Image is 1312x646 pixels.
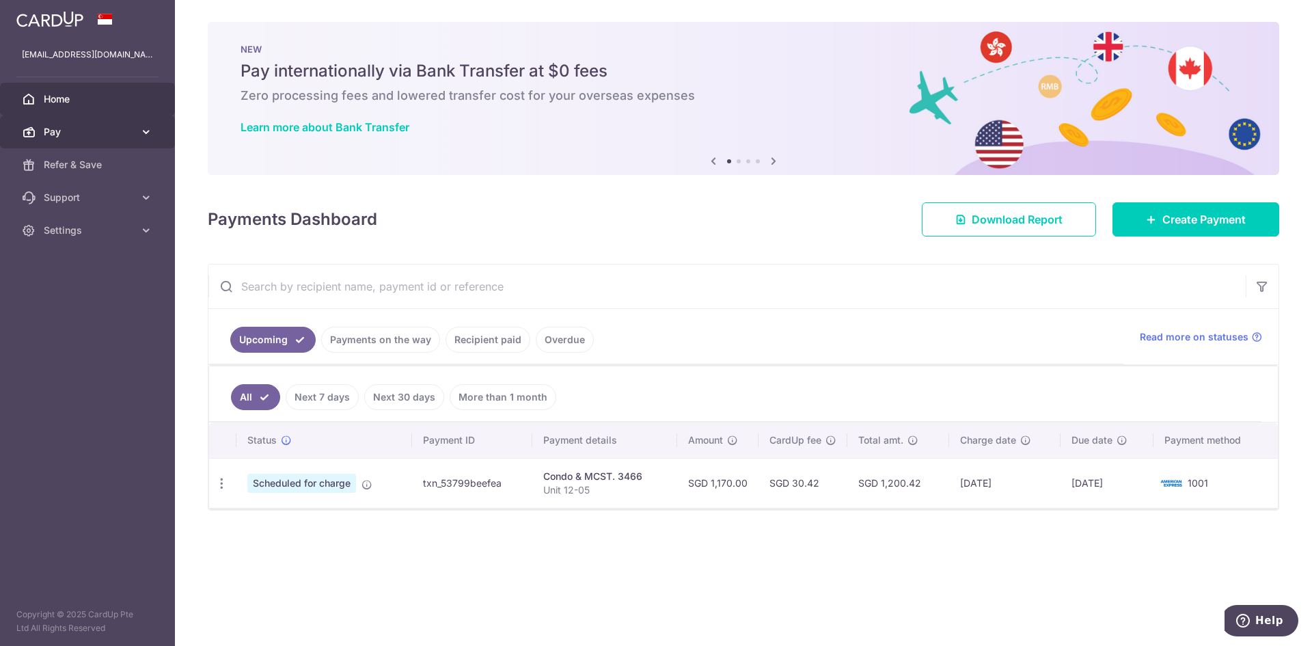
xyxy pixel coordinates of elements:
a: Download Report [922,202,1096,237]
th: Payment details [532,422,677,458]
a: More than 1 month [450,384,556,410]
a: Payments on the way [321,327,440,353]
input: Search by recipient name, payment id or reference [208,265,1246,308]
th: Payment ID [412,422,532,458]
a: All [231,384,280,410]
span: Charge date [960,433,1016,447]
a: Overdue [536,327,594,353]
img: Bank transfer banner [208,22,1279,175]
a: Read more on statuses [1140,330,1262,344]
span: Download Report [972,211,1063,228]
span: Create Payment [1162,211,1246,228]
a: Recipient paid [446,327,530,353]
td: txn_53799beefea [412,458,532,508]
p: Unit 12-05 [543,483,666,497]
td: SGD 1,170.00 [677,458,758,508]
span: Home [44,92,134,106]
td: SGD 30.42 [758,458,847,508]
span: Amount [688,433,723,447]
span: Total amt. [858,433,903,447]
span: Settings [44,224,134,237]
img: CardUp [16,11,83,27]
a: Create Payment [1112,202,1279,237]
th: Payment method [1153,422,1278,458]
p: NEW [241,44,1246,55]
a: Upcoming [230,327,316,353]
span: Status [247,433,277,447]
span: Pay [44,125,134,139]
td: [DATE] [949,458,1061,508]
p: [EMAIL_ADDRESS][DOMAIN_NAME] [22,48,153,62]
td: SGD 1,200.42 [847,458,948,508]
iframe: Opens a widget where you can find more information [1225,605,1298,639]
span: CardUp fee [769,433,821,447]
h6: Zero processing fees and lowered transfer cost for your overseas expenses [241,88,1246,104]
span: Read more on statuses [1140,330,1248,344]
h4: Payments Dashboard [208,207,377,232]
span: Scheduled for charge [247,474,356,493]
a: Next 7 days [286,384,359,410]
span: 1001 [1188,477,1208,489]
span: Support [44,191,134,204]
h5: Pay internationally via Bank Transfer at $0 fees [241,60,1246,82]
a: Learn more about Bank Transfer [241,120,409,134]
span: Due date [1071,433,1112,447]
img: Bank Card [1158,475,1185,492]
div: Condo & MCST. 3466 [543,470,666,483]
span: Refer & Save [44,158,134,172]
td: [DATE] [1061,458,1153,508]
a: Next 30 days [364,384,444,410]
